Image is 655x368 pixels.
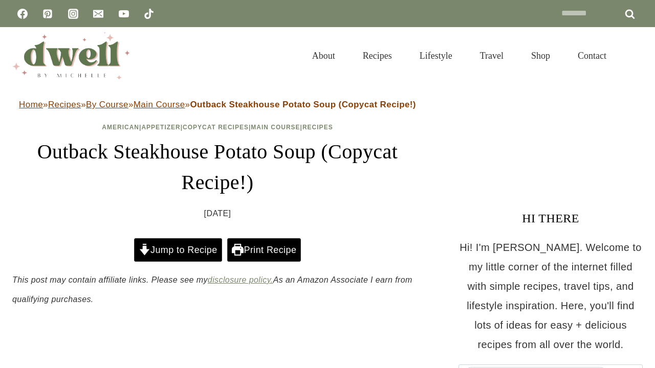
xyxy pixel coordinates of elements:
time: [DATE] [204,206,231,221]
a: Recipes [48,100,81,109]
a: Recipes [349,38,406,74]
a: Pinterest [37,4,58,24]
p: Hi! I'm [PERSON_NAME]. Welcome to my little corner of the internet filled with simple recipes, tr... [458,238,643,354]
a: TikTok [139,4,159,24]
span: | | | | [102,124,333,131]
a: Copycat Recipes [183,124,249,131]
a: Facebook [12,4,33,24]
strong: Outback Steakhouse Potato Soup (Copycat Recipe!) [190,100,416,109]
a: Home [19,100,43,109]
a: Lifestyle [406,38,466,74]
nav: Primary Navigation [298,38,620,74]
span: » » » » [19,100,416,109]
a: About [298,38,349,74]
a: Instagram [63,4,83,24]
a: Main Course [251,124,300,131]
a: By Course [86,100,128,109]
a: American [102,124,139,131]
a: Email [88,4,108,24]
em: This post may contain affiliate links. Please see my As an Amazon Associate I earn from qualifyin... [12,275,412,304]
a: Shop [517,38,564,74]
h3: HI THERE [458,209,643,227]
a: Print Recipe [227,238,301,262]
button: View Search Form [625,47,643,64]
a: Recipes [302,124,333,131]
h1: Outback Steakhouse Potato Soup (Copycat Recipe!) [12,136,423,198]
a: Contact [564,38,620,74]
a: YouTube [114,4,134,24]
a: Appetizer [141,124,180,131]
a: disclosure policy. [208,275,273,284]
a: Jump to Recipe [134,238,222,262]
a: Travel [466,38,517,74]
img: DWELL by michelle [12,32,130,79]
a: Main Course [134,100,185,109]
